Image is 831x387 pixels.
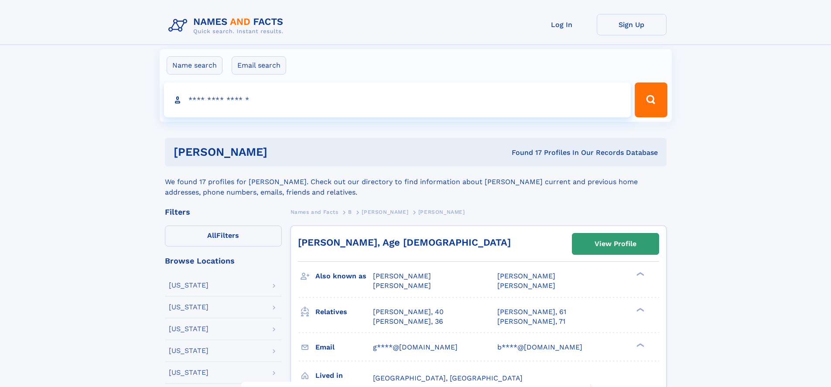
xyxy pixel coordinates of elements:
[167,56,222,75] label: Name search
[315,305,373,319] h3: Relatives
[207,231,216,240] span: All
[165,14,291,38] img: Logo Names and Facts
[169,304,209,311] div: [US_STATE]
[635,82,667,117] button: Search Button
[373,307,444,317] a: [PERSON_NAME], 40
[362,209,408,215] span: [PERSON_NAME]
[634,271,645,277] div: ❯
[169,325,209,332] div: [US_STATE]
[572,233,659,254] a: View Profile
[315,340,373,355] h3: Email
[390,148,658,158] div: Found 17 Profiles In Our Records Database
[315,368,373,383] h3: Lived in
[169,347,209,354] div: [US_STATE]
[373,281,431,290] span: [PERSON_NAME]
[348,206,352,217] a: B
[165,208,282,216] div: Filters
[174,147,390,158] h1: [PERSON_NAME]
[418,209,465,215] span: [PERSON_NAME]
[165,166,667,198] div: We found 17 profiles for [PERSON_NAME]. Check out our directory to find information about [PERSON...
[169,282,209,289] div: [US_STATE]
[595,234,636,254] div: View Profile
[291,206,339,217] a: Names and Facts
[165,257,282,265] div: Browse Locations
[634,307,645,312] div: ❯
[597,14,667,35] a: Sign Up
[497,307,566,317] a: [PERSON_NAME], 61
[527,14,597,35] a: Log In
[497,317,565,326] a: [PERSON_NAME], 71
[634,342,645,348] div: ❯
[362,206,408,217] a: [PERSON_NAME]
[232,56,286,75] label: Email search
[165,226,282,247] label: Filters
[169,369,209,376] div: [US_STATE]
[298,237,511,248] a: [PERSON_NAME], Age [DEMOGRAPHIC_DATA]
[497,272,555,280] span: [PERSON_NAME]
[373,272,431,280] span: [PERSON_NAME]
[164,82,631,117] input: search input
[315,269,373,284] h3: Also known as
[373,374,523,382] span: [GEOGRAPHIC_DATA], [GEOGRAPHIC_DATA]
[373,317,443,326] a: [PERSON_NAME], 36
[497,281,555,290] span: [PERSON_NAME]
[348,209,352,215] span: B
